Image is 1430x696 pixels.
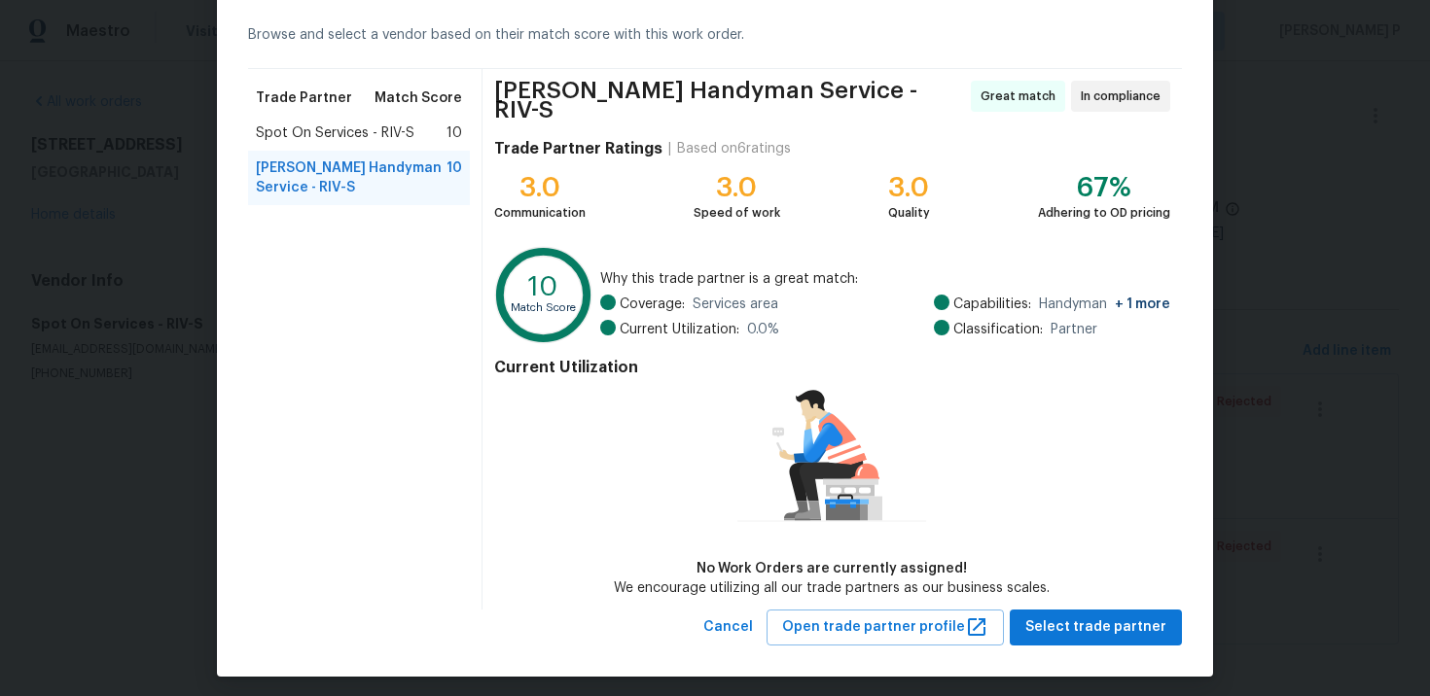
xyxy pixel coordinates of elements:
[375,88,462,108] span: Match Score
[494,203,586,223] div: Communication
[696,609,761,645] button: Cancel
[767,609,1004,645] button: Open trade partner profile
[693,295,778,314] span: Services area
[1051,320,1097,339] span: Partner
[256,123,414,143] span: Spot On Services - RIV-S
[447,123,462,143] span: 10
[677,139,791,158] div: Based on 6 ratings
[888,203,930,223] div: Quality
[494,81,965,120] span: [PERSON_NAME] Handyman Service - RIV-S
[256,88,352,108] span: Trade Partner
[953,320,1043,339] span: Classification:
[614,578,1050,598] div: We encourage utilizing all our trade partners as our business scales.
[782,615,988,640] span: Open trade partner profile
[1115,297,1170,311] span: + 1 more
[600,269,1170,289] span: Why this trade partner is a great match:
[511,302,576,313] text: Match Score
[694,203,780,223] div: Speed of work
[694,178,780,197] div: 3.0
[888,178,930,197] div: 3.0
[953,295,1031,314] span: Capabilities:
[1039,295,1170,314] span: Handyman
[703,615,753,640] span: Cancel
[447,158,462,197] span: 10
[494,178,586,197] div: 3.0
[620,295,685,314] span: Coverage:
[494,358,1170,377] h4: Current Utilization
[494,139,662,158] h4: Trade Partner Ratings
[528,273,558,300] text: 10
[1038,203,1170,223] div: Adhering to OD pricing
[1010,609,1182,645] button: Select trade partner
[256,158,447,197] span: [PERSON_NAME] Handyman Service - RIV-S
[248,2,1182,69] div: Browse and select a vendor based on their match score with this work order.
[620,320,739,339] span: Current Utilization:
[1038,178,1170,197] div: 67%
[1025,615,1166,640] span: Select trade partner
[747,320,779,339] span: 0.0 %
[981,87,1063,106] span: Great match
[662,139,677,158] div: |
[614,559,1050,578] div: No Work Orders are currently assigned!
[1081,87,1168,106] span: In compliance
